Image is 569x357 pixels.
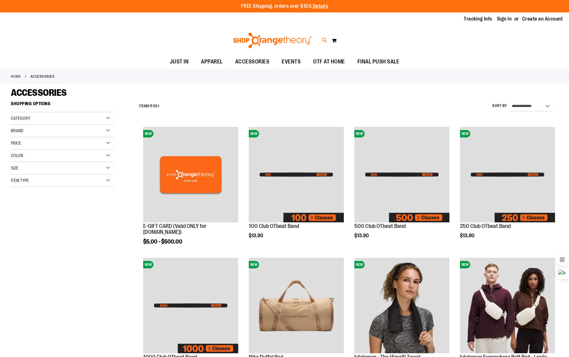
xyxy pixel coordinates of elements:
[241,3,328,10] p: FREE Shipping, orders over $150.
[195,55,229,69] a: APPAREL
[351,55,406,69] a: FINAL PUSH SALE
[11,141,21,146] span: Price
[232,33,313,48] img: Shop Orangetheory
[139,101,159,111] h2: Items to
[229,55,276,69] a: ACCESSORIES
[155,104,159,108] span: 51
[460,127,555,223] a: Image of 250 Club OTbeat BandNEW
[313,3,328,9] a: Details
[149,104,151,108] span: 1
[497,16,512,22] a: Sign In
[460,130,470,137] span: NEW
[282,55,301,69] span: EVENTS
[143,258,238,353] img: Image of 1000 Club OTbeat Band
[249,258,344,353] img: Nike Duffel Bag
[11,178,29,183] span: Item Type
[351,124,453,251] div: product
[354,233,370,239] span: $13.90
[307,55,351,69] a: OTF AT HOME
[140,124,241,261] div: product
[354,258,449,353] img: lululemon - The (Small) Towel
[249,258,344,354] a: Nike Duffel BagNEW
[460,258,555,354] a: lululemon Everywhere Belt Bag - LargeNEW
[143,130,153,137] span: NEW
[11,165,18,170] span: Size
[354,261,365,268] span: NEW
[11,98,114,112] strong: Shopping Options
[143,127,238,223] a: E-GIFT CARD (Valid ONLY for ShopOrangetheory.com)NEW
[460,233,475,239] span: $13.90
[143,239,182,245] span: $5.00 - $500.00
[457,124,558,251] div: product
[235,55,270,69] span: ACCESSORIES
[11,87,67,98] span: ACCESSORIES
[170,55,189,69] span: JUST IN
[249,261,259,268] span: NEW
[11,74,21,79] a: Home
[464,16,492,22] a: Tracking Info
[354,258,449,354] a: lululemon - The (Small) TowelNEW
[143,258,238,354] a: Image of 1000 Club OTbeat BandNEW
[249,127,344,222] img: Image of 100 Club OTbeat Band
[354,223,406,229] a: 500 Club OTbeat Band
[460,261,470,268] span: NEW
[249,233,264,239] span: $13.90
[11,128,23,133] span: Brand
[275,55,307,69] a: EVENTS
[11,116,30,121] span: Category
[249,223,299,229] a: 100 Club OTbeat Band
[354,127,449,222] img: Image of 500 Club OTbeat Band
[30,74,55,79] strong: ACCESSORIES
[460,258,555,353] img: lululemon Everywhere Belt Bag - Large
[313,55,345,69] span: OTF AT HOME
[164,55,195,69] a: JUST IN
[249,130,259,137] span: NEW
[246,124,347,251] div: product
[460,223,511,229] a: 250 Club OTbeat Band
[357,55,399,69] span: FINAL PUSH SALE
[201,55,223,69] span: APPAREL
[143,223,207,235] a: E-GIFT CARD (Valid ONLY for [DOMAIN_NAME])
[354,127,449,223] a: Image of 500 Club OTbeat BandNEW
[492,103,507,109] label: Sort By
[143,261,153,268] span: NEW
[522,16,563,22] a: Create an Account
[249,127,344,223] a: Image of 100 Club OTbeat BandNEW
[143,127,238,222] img: E-GIFT CARD (Valid ONLY for ShopOrangetheory.com)
[11,153,23,158] span: Color
[354,130,365,137] span: NEW
[460,127,555,222] img: Image of 250 Club OTbeat Band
